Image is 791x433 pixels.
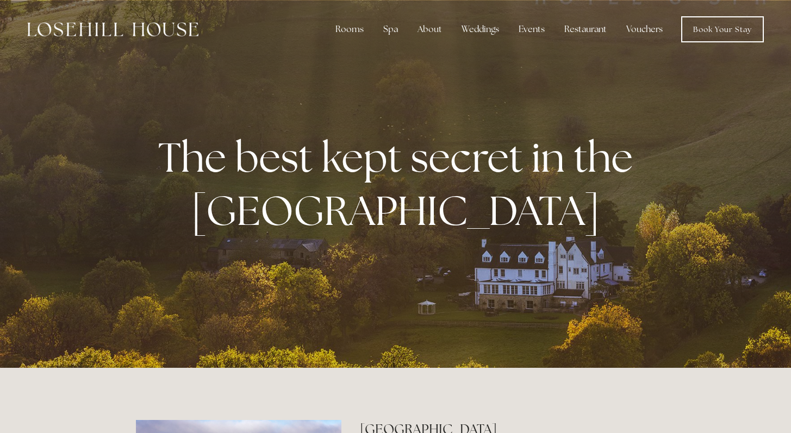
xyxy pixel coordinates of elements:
a: Vouchers [618,18,671,40]
a: Book Your Stay [681,16,764,42]
div: Rooms [327,18,372,40]
img: Losehill House [27,22,198,36]
div: Weddings [453,18,508,40]
div: Spa [375,18,407,40]
div: About [409,18,451,40]
strong: The best kept secret in the [GEOGRAPHIC_DATA] [158,130,641,237]
div: Events [510,18,553,40]
div: Restaurant [556,18,615,40]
